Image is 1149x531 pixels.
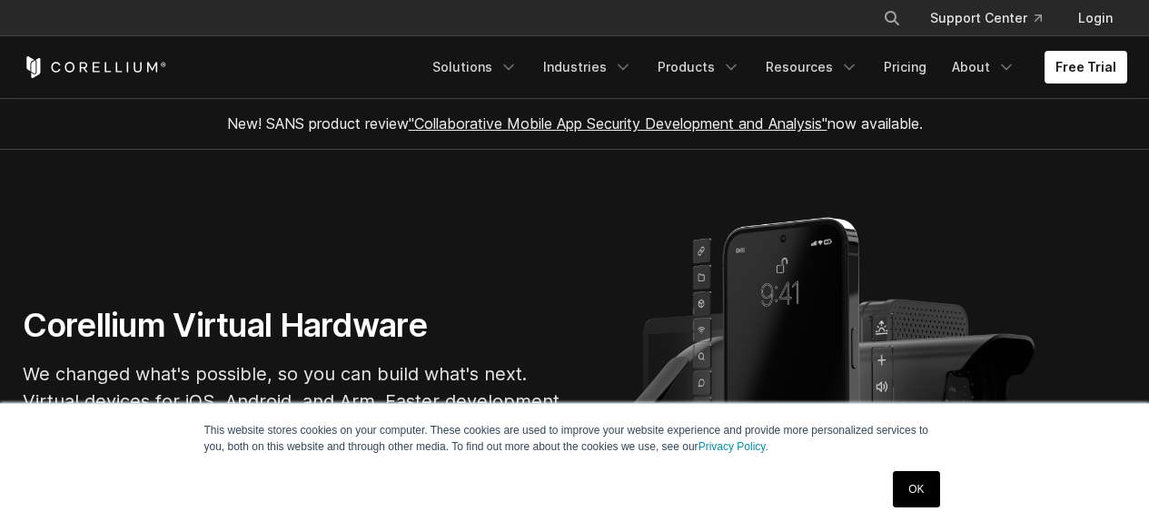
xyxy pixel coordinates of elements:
a: Pricing [873,51,937,84]
a: Industries [532,51,643,84]
a: "Collaborative Mobile App Security Development and Analysis" [409,114,827,133]
a: Products [647,51,751,84]
a: Privacy Policy. [698,440,768,453]
h1: Corellium Virtual Hardware [23,305,568,346]
a: Support Center [916,2,1056,34]
a: Free Trial [1045,51,1127,84]
span: New! SANS product review now available. [227,114,923,133]
div: Navigation Menu [861,2,1127,34]
div: Navigation Menu [421,51,1127,84]
a: OK [893,471,939,507]
a: Login [1064,2,1127,34]
p: We changed what's possible, so you can build what's next. Virtual devices for iOS, Android, and A... [23,360,568,442]
a: Corellium Home [23,56,167,78]
p: This website stores cookies on your computer. These cookies are used to improve your website expe... [204,422,946,455]
a: About [941,51,1026,84]
button: Search [876,2,908,34]
a: Solutions [421,51,529,84]
a: Resources [755,51,869,84]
